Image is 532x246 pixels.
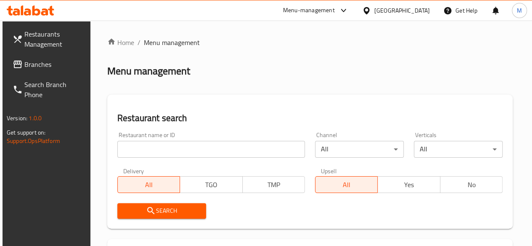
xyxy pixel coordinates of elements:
li: / [138,37,140,48]
button: No [440,176,503,193]
button: Search [117,203,206,219]
span: M [517,6,522,15]
span: Menu management [144,37,200,48]
label: Delivery [123,168,144,174]
h2: Menu management [107,64,190,78]
span: Version: [7,113,27,124]
span: Branches [24,59,85,69]
input: Search for restaurant name or ID.. [117,141,305,158]
nav: breadcrumb [107,37,513,48]
span: Search [124,206,199,216]
span: Restaurants Management [24,29,85,49]
button: Yes [377,176,440,193]
span: 1.0.0 [29,113,42,124]
label: Upsell [321,168,336,174]
div: All [315,141,404,158]
div: [GEOGRAPHIC_DATA] [374,6,430,15]
a: Home [107,37,134,48]
a: Branches [6,54,91,74]
a: Search Branch Phone [6,74,91,105]
button: All [315,176,378,193]
span: Search Branch Phone [24,79,85,100]
button: All [117,176,180,193]
h2: Restaurant search [117,112,503,124]
span: All [319,179,374,191]
a: Support.OpsPlatform [7,135,60,146]
button: TMP [242,176,305,193]
span: TMP [246,179,302,191]
span: Yes [381,179,437,191]
button: TGO [180,176,242,193]
div: All [414,141,503,158]
span: No [444,179,499,191]
span: TGO [183,179,239,191]
span: Get support on: [7,127,45,138]
div: Menu-management [283,5,335,16]
a: Restaurants Management [6,24,91,54]
span: All [121,179,177,191]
